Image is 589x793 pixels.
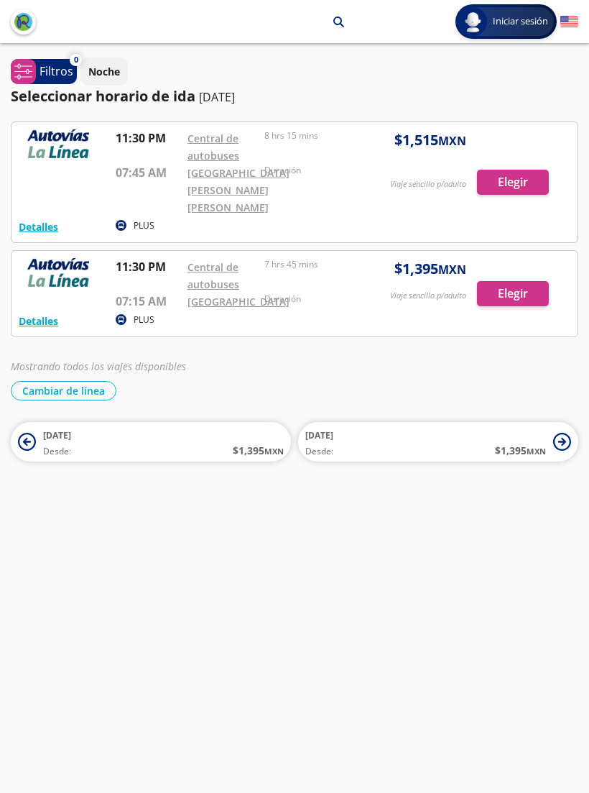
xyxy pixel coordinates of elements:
button: English [560,13,578,31]
span: [DATE] [305,429,333,441]
p: PLUS [134,313,154,326]
span: $ 1,395 [233,443,284,458]
span: [DATE] [43,429,71,441]
a: [GEOGRAPHIC_DATA] [187,295,289,308]
button: Cambiar de línea [11,381,116,400]
p: Noche [88,64,120,79]
small: MXN [264,446,284,457]
button: back [11,9,36,35]
button: Detalles [19,313,58,329]
em: Mostrando todos los viajes disponibles [11,359,186,373]
a: [GEOGRAPHIC_DATA][PERSON_NAME][PERSON_NAME] [187,166,289,214]
button: [DATE]Desde:$1,395MXN [11,422,291,462]
p: Zihuatanejo [144,14,203,29]
p: PLUS [134,219,154,232]
p: Seleccionar horario de ida [11,86,195,107]
small: MXN [527,446,546,457]
button: 0Filtros [11,59,77,84]
p: Filtros [40,63,73,80]
p: [GEOGRAPHIC_DATA] [221,14,323,29]
span: Desde: [305,445,333,458]
span: Iniciar sesión [487,14,554,29]
span: Desde: [43,445,71,458]
button: [DATE]Desde:$1,395MXN [298,422,578,462]
a: Central de autobuses [187,260,239,291]
button: Noche [80,58,128,86]
span: 0 [74,54,78,66]
span: $ 1,395 [495,443,546,458]
a: Central de autobuses [187,132,239,162]
button: Detalles [19,219,58,234]
p: [DATE] [199,88,235,106]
